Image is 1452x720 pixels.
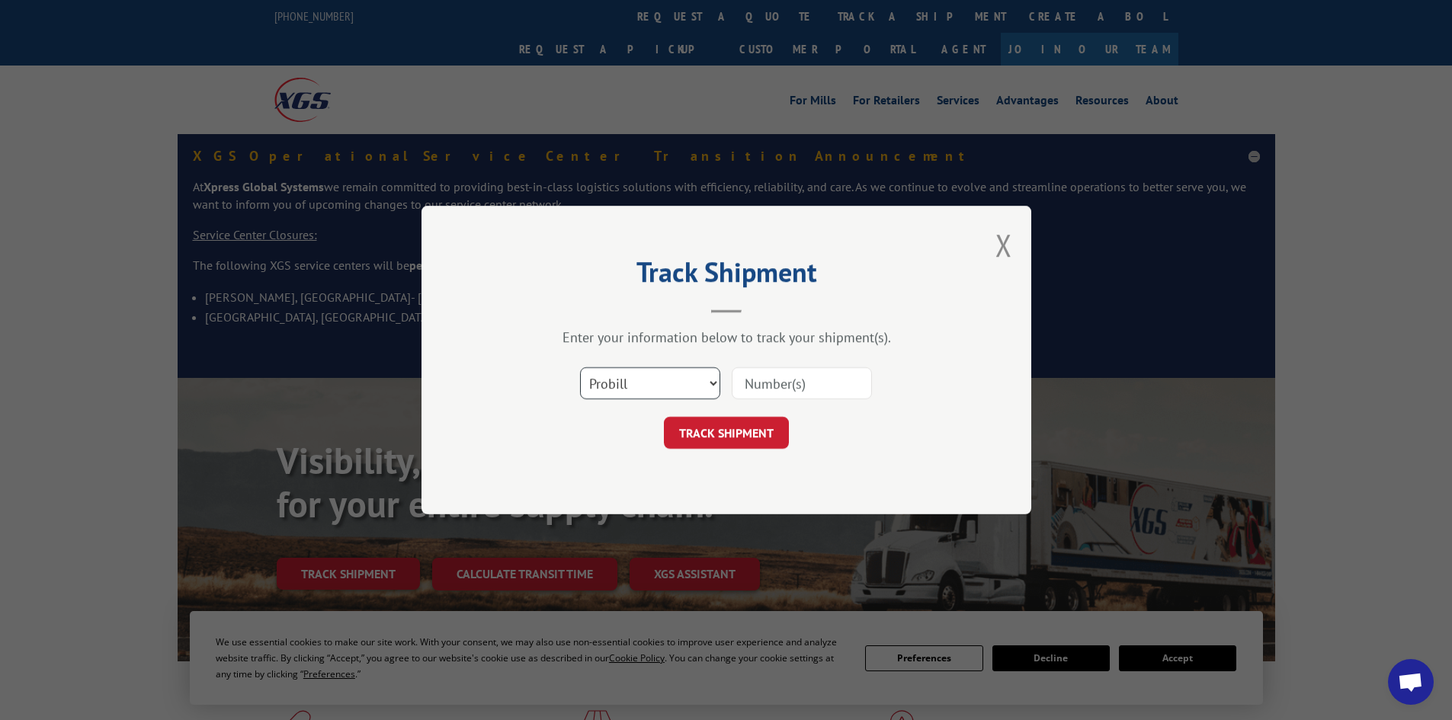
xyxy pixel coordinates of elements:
input: Number(s) [732,367,872,399]
h2: Track Shipment [498,261,955,290]
button: Close modal [995,225,1012,265]
div: Enter your information below to track your shipment(s). [498,328,955,346]
a: Open chat [1388,659,1434,705]
button: TRACK SHIPMENT [664,417,789,449]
